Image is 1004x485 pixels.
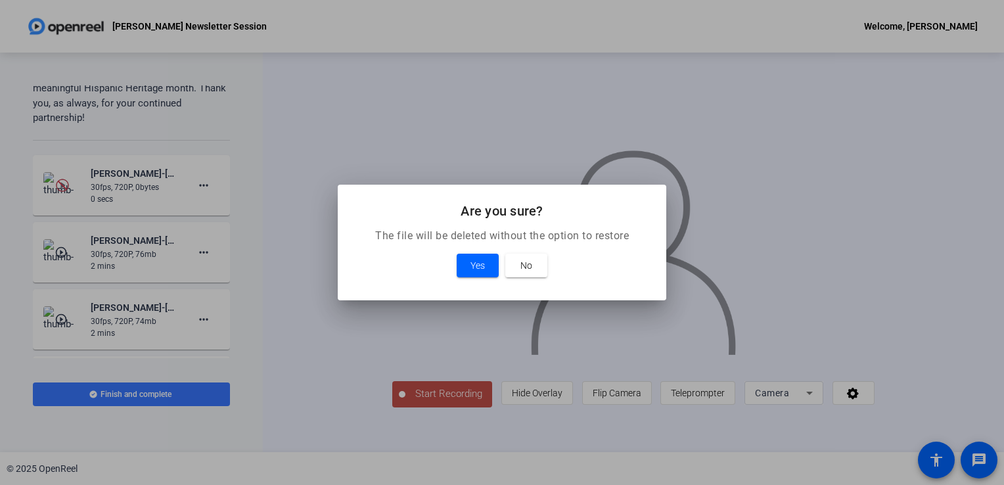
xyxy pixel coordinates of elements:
span: No [520,258,532,273]
p: The file will be deleted without the option to restore [354,228,650,244]
span: Yes [470,258,485,273]
button: Yes [457,254,499,277]
button: No [505,254,547,277]
h2: Are you sure? [354,200,650,221]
